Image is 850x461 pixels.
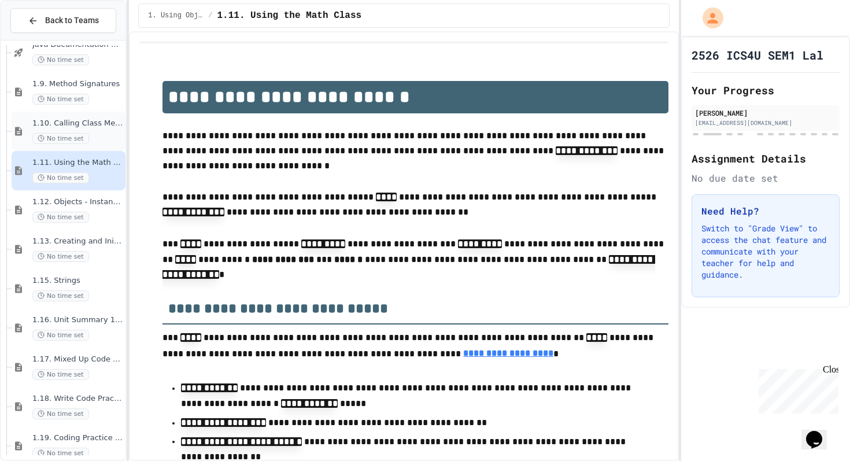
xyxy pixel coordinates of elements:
[32,330,89,341] span: No time set
[690,5,726,31] div: My Account
[32,119,123,128] span: 1.10. Calling Class Methods
[32,448,89,459] span: No time set
[32,315,123,325] span: 1.16. Unit Summary 1a (1.1-1.6)
[217,9,362,23] span: 1.11. Using the Math Class
[32,172,89,183] span: No time set
[692,47,823,63] h1: 2526 ICS4U SEM1 Lal
[32,251,89,262] span: No time set
[208,11,212,20] span: /
[5,5,80,73] div: Chat with us now!Close
[754,364,838,414] iframe: chat widget
[32,212,89,223] span: No time set
[10,8,116,33] button: Back to Teams
[32,276,123,286] span: 1.15. Strings
[692,82,840,98] h2: Your Progress
[32,237,123,246] span: 1.13. Creating and Initializing Objects: Constructors
[692,150,840,167] h2: Assignment Details
[32,54,89,65] span: No time set
[701,223,830,281] p: Switch to "Grade View" to access the chat feature and communicate with your teacher for help and ...
[32,40,123,50] span: Java Documentation with Comments - Topic 1.8
[45,14,99,27] span: Back to Teams
[32,158,123,168] span: 1.11. Using the Math Class
[32,355,123,364] span: 1.17. Mixed Up Code Practice 1.1-1.6
[32,133,89,144] span: No time set
[801,415,838,449] iframe: chat widget
[32,94,89,105] span: No time set
[692,171,840,185] div: No due date set
[695,108,836,118] div: [PERSON_NAME]
[32,408,89,419] span: No time set
[32,394,123,404] span: 1.18. Write Code Practice 1.1-1.6
[32,197,123,207] span: 1.12. Objects - Instances of Classes
[32,290,89,301] span: No time set
[695,119,836,127] div: [EMAIL_ADDRESS][DOMAIN_NAME]
[32,79,123,89] span: 1.9. Method Signatures
[32,433,123,443] span: 1.19. Coding Practice 1a (1.1-1.6)
[148,11,204,20] span: 1. Using Objects and Methods
[32,369,89,380] span: No time set
[701,204,830,218] h3: Need Help?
